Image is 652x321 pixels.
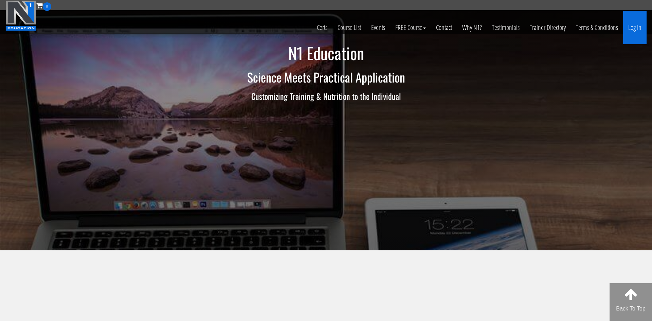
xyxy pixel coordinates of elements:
a: Testimonials [487,11,525,44]
a: Terms & Conditions [571,11,623,44]
span: 0 [43,2,51,11]
a: Log In [623,11,647,44]
a: Trainer Directory [525,11,571,44]
a: Why N1? [457,11,487,44]
h3: Customizing Training & Nutrition to the Individual [127,92,525,101]
a: Events [366,11,390,44]
h2: Science Meets Practical Application [127,70,525,84]
a: Certs [312,11,332,44]
h1: N1 Education [127,44,525,62]
img: n1-education [5,0,36,31]
a: FREE Course [390,11,431,44]
a: 0 [36,1,51,10]
a: Contact [431,11,457,44]
a: Course List [332,11,366,44]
